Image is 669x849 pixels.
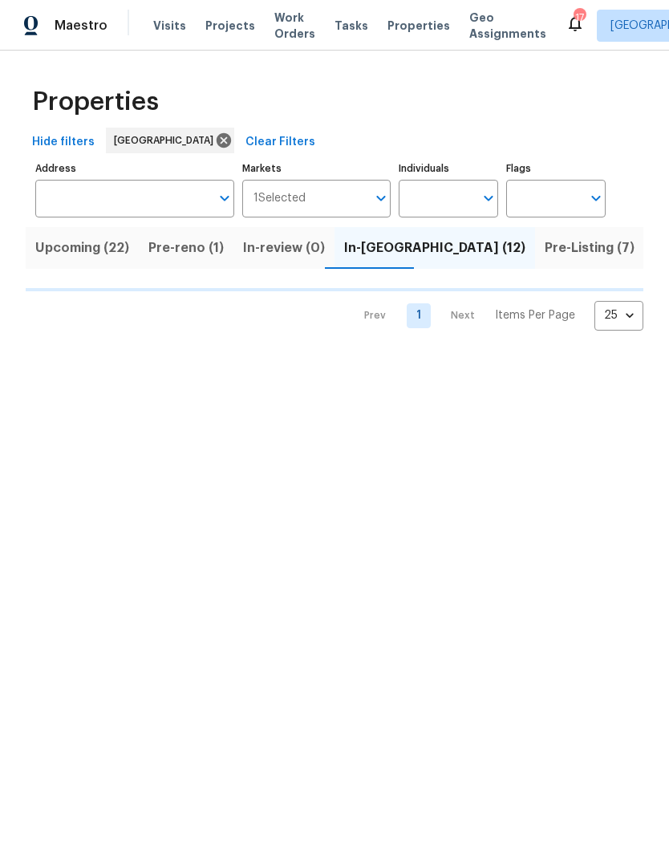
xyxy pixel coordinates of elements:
[506,164,606,173] label: Flags
[334,20,368,31] span: Tasks
[205,18,255,34] span: Projects
[106,128,234,153] div: [GEOGRAPHIC_DATA]
[32,132,95,152] span: Hide filters
[148,237,224,259] span: Pre-reno (1)
[344,237,525,259] span: In-[GEOGRAPHIC_DATA] (12)
[243,237,325,259] span: In-review (0)
[407,303,431,328] a: Goto page 1
[32,94,159,110] span: Properties
[477,187,500,209] button: Open
[370,187,392,209] button: Open
[35,237,129,259] span: Upcoming (22)
[239,128,322,157] button: Clear Filters
[574,10,585,26] div: 17
[495,307,575,323] p: Items Per Page
[253,192,306,205] span: 1 Selected
[594,295,643,336] div: 25
[387,18,450,34] span: Properties
[274,10,315,42] span: Work Orders
[35,164,234,173] label: Address
[469,10,546,42] span: Geo Assignments
[55,18,107,34] span: Maestro
[245,132,315,152] span: Clear Filters
[349,301,643,331] nav: Pagination Navigation
[213,187,236,209] button: Open
[242,164,391,173] label: Markets
[545,237,635,259] span: Pre-Listing (7)
[114,132,220,148] span: [GEOGRAPHIC_DATA]
[153,18,186,34] span: Visits
[585,187,607,209] button: Open
[399,164,498,173] label: Individuals
[26,128,101,157] button: Hide filters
